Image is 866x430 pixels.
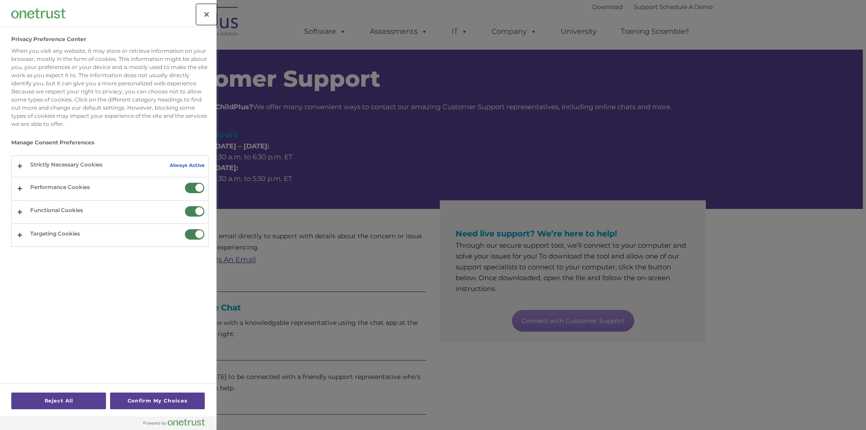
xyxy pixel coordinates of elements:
button: Confirm My Choices [110,393,205,409]
div: Company Logo [11,5,65,23]
a: Powered by OneTrust Opens in a new Tab [143,419,212,430]
h2: Privacy Preference Center [11,36,86,42]
button: Reject All [11,393,106,409]
h3: Manage Consent Preferences [11,139,209,150]
img: Powered by OneTrust Opens in a new Tab [143,419,205,426]
img: Company Logo [11,9,65,18]
div: When you visit any website, it may store or retrieve information on your browser, mostly in the f... [11,47,209,128]
button: Close [197,5,216,24]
